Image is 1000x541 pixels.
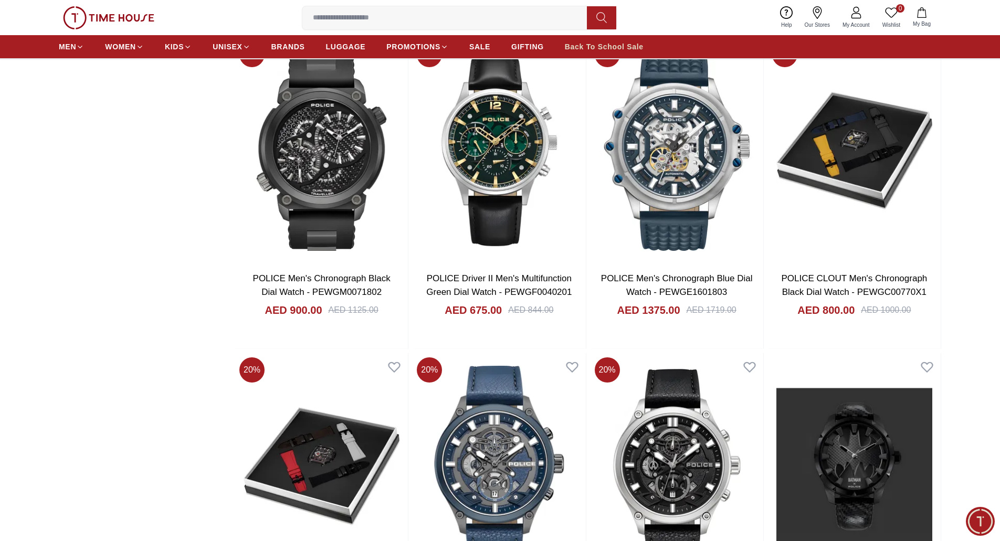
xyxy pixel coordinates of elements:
img: POLICE Driver II Men's Multifunction Green Dial Watch - PEWGF0040201 [413,38,585,263]
h4: AED 675.00 [445,303,502,317]
span: My Account [838,21,874,29]
span: Back To School Sale [565,41,644,52]
div: [PERSON_NAME] [10,201,207,213]
span: BRANDS [271,41,305,52]
a: Our Stores [798,4,836,31]
img: ... [63,6,154,29]
span: 12:32 PM [140,252,167,259]
span: 20 % [417,357,442,383]
a: 0Wishlist [876,4,907,31]
span: SALE [469,41,490,52]
img: POLICE CLOUT Men's Chronograph Black Dial Watch - PEWGC00770X1 [768,38,941,263]
div: Nearest Store Locator [102,295,202,314]
a: LUGGAGE [326,37,366,56]
a: PROMOTIONS [386,37,448,56]
a: POLICE Men's Chronograph Blue Dial Watch - PEWGE1601803 [601,273,753,297]
span: New Enquiry [32,274,82,287]
div: AED 1000.00 [861,304,911,316]
a: SALE [469,37,490,56]
span: Hello! I'm your Time House Watches Support Assistant. How can I assist you [DATE]? [18,221,161,256]
a: Help [775,4,798,31]
span: WOMEN [105,41,136,52]
span: My Bag [909,20,935,28]
span: Our Stores [801,21,834,29]
span: Wishlist [878,21,904,29]
textarea: We are here to help you [3,354,207,407]
span: Track your Shipment [114,322,195,335]
h4: AED 900.00 [265,303,322,317]
div: Services [94,271,141,290]
button: My Bag [907,5,937,30]
span: Exchanges [153,274,195,287]
a: GIFTING [511,37,544,56]
div: AED 1125.00 [329,304,378,316]
span: 20 % [239,357,265,383]
span: PROMOTIONS [386,41,440,52]
h4: AED 800.00 [797,303,855,317]
div: AED 1719.00 [687,304,736,316]
img: Profile picture of Zoe [32,9,50,27]
img: POLICE Men's Chronograph Black Dial Watch - PEWGM0071802 [235,38,408,263]
a: MEN [59,37,84,56]
div: Chat Widget [966,507,995,536]
span: LUGGAGE [326,41,366,52]
span: Nearest Store Locator [109,298,195,311]
span: KIDS [165,41,184,52]
span: 20 % [595,357,620,383]
span: UNISEX [213,41,242,52]
div: [PERSON_NAME] [56,14,175,24]
span: MEN [59,41,76,52]
div: New Enquiry [25,271,89,290]
h4: AED 1375.00 [617,303,680,317]
div: Exchanges [146,271,202,290]
em: Back [8,8,29,29]
a: KIDS [165,37,192,56]
div: Request a callback [14,319,102,338]
a: POLICE Men's Chronograph Black Dial Watch - PEWGM0071802 [253,273,391,297]
span: Help [777,21,796,29]
a: BRANDS [271,37,305,56]
div: AED 844.00 [508,304,553,316]
span: Services [101,274,134,287]
div: Track your Shipment [108,319,202,338]
span: GIFTING [511,41,544,52]
img: POLICE Men's Chronograph Blue Dial Watch - PEWGE1601803 [591,38,763,263]
a: POLICE Driver II Men's Multifunction Green Dial Watch - PEWGF0040201 [426,273,572,297]
a: WOMEN [105,37,144,56]
a: UNISEX [213,37,250,56]
a: Back To School Sale [565,37,644,56]
span: 0 [896,4,904,13]
a: POLICE CLOUT Men's Chronograph Black Dial Watch - PEWGC00770X1 [781,273,927,297]
span: Request a callback [21,322,95,335]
